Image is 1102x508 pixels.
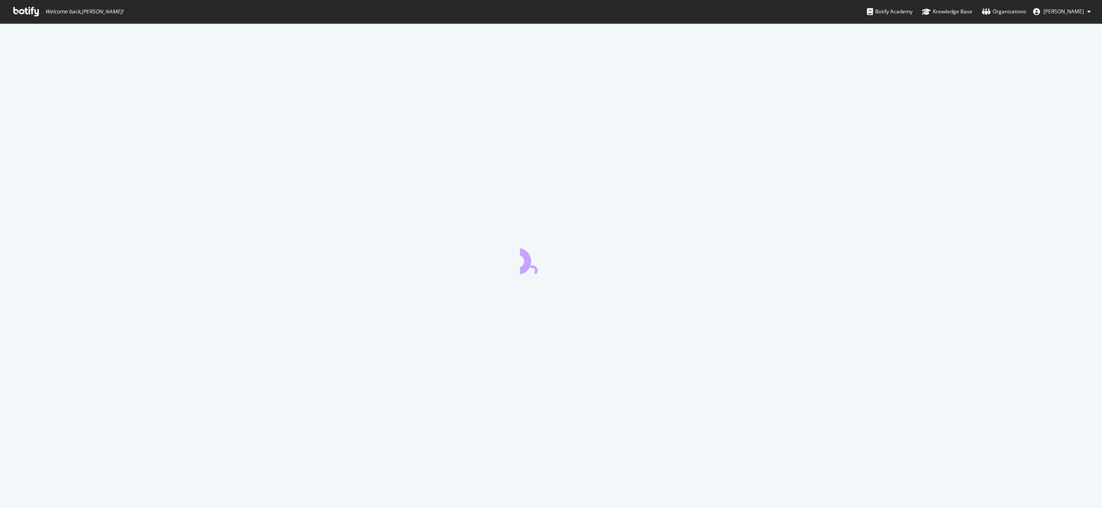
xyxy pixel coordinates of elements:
[922,7,972,16] div: Knowledge Base
[982,7,1026,16] div: Organizations
[45,8,123,15] span: Welcome back, [PERSON_NAME] !
[1026,5,1098,19] button: [PERSON_NAME]
[867,7,913,16] div: Botify Academy
[1043,8,1084,15] span: Peter Pilz
[520,243,582,274] div: animation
